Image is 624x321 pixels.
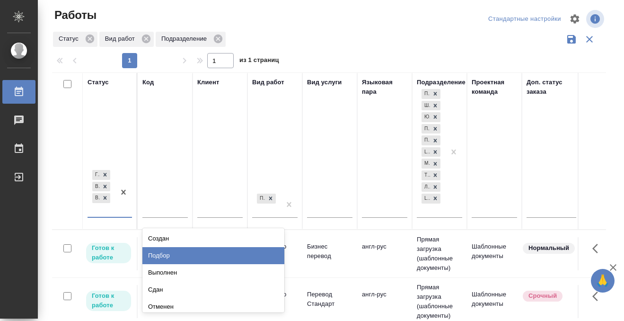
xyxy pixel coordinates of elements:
[239,54,279,68] span: из 1 страниц
[472,78,517,97] div: Проектная команда
[528,291,557,301] p: Срочный
[422,135,430,145] div: Проектная группа
[92,291,125,310] p: Готов к работе
[92,243,125,262] p: Готов к работе
[417,78,466,87] div: Подразделение
[362,78,407,97] div: Языковая пара
[257,194,265,204] div: Приёмка по качеству
[421,134,441,146] div: Прямая загрузка (шаблонные документы), Шаблонные документы, Юридический, Проектный офис, Проектна...
[85,290,132,312] div: Исполнитель может приступить к работе
[357,237,412,270] td: англ-рус
[421,158,441,169] div: Прямая загрузка (шаблонные документы), Шаблонные документы, Юридический, Проектный офис, Проектна...
[467,237,522,270] td: Шаблонные документы
[422,124,430,134] div: Проектный офис
[421,146,441,158] div: Прямая загрузка (шаблонные документы), Шаблонные документы, Юридический, Проектный офис, Проектна...
[422,101,430,111] div: Шаблонные документы
[252,78,284,87] div: Вид работ
[562,30,580,48] button: Сохранить фильтры
[422,147,430,157] div: LegalQA
[142,247,284,264] div: Подбор
[99,32,154,47] div: Вид работ
[92,170,100,180] div: Готов к работе
[421,169,441,181] div: Прямая загрузка (шаблонные документы), Шаблонные документы, Юридический, Проектный офис, Проектна...
[422,159,430,169] div: Медицинский
[307,290,352,309] p: Перевод Стандарт
[256,193,277,205] div: Приёмка по качеству
[421,193,441,205] div: Прямая загрузка (шаблонные документы), Шаблонные документы, Юридический, Проектный офис, Проектна...
[161,34,210,44] p: Подразделение
[307,242,352,261] p: Бизнес перевод
[142,230,284,247] div: Создан
[142,298,284,315] div: Отменен
[197,78,219,87] div: Клиент
[580,30,598,48] button: Сбросить фильтры
[595,271,611,291] span: 🙏
[421,111,441,123] div: Прямая загрузка (шаблонные документы), Шаблонные документы, Юридический, Проектный офис, Проектна...
[587,285,609,308] button: Здесь прячутся важные кнопки
[422,170,430,180] div: Технический
[156,32,226,47] div: Подразделение
[486,12,563,27] div: split button
[91,192,111,204] div: Готов к работе, В работе, В ожидании
[357,285,412,318] td: англ-рус
[586,10,606,28] span: Посмотреть информацию
[421,181,441,193] div: Прямая загрузка (шаблонные документы), Шаблонные документы, Юридический, Проектный офис, Проектна...
[422,182,430,192] div: Локализация
[587,237,609,260] button: Здесь прячутся важные кнопки
[85,242,132,264] div: Исполнитель может приступить к работе
[105,34,138,44] p: Вид работ
[421,88,441,100] div: Прямая загрузка (шаблонные документы), Шаблонные документы, Юридический, Проектный офис, Проектна...
[88,78,109,87] div: Статус
[421,123,441,135] div: Прямая загрузка (шаблонные документы), Шаблонные документы, Юридический, Проектный офис, Проектна...
[412,230,467,277] td: Прямая загрузка (шаблонные документы)
[422,89,430,99] div: Прямая загрузка (шаблонные документы)
[307,78,342,87] div: Вид услуги
[528,243,569,253] p: Нормальный
[92,182,100,192] div: В работе
[142,264,284,281] div: Выполнен
[59,34,82,44] p: Статус
[142,281,284,298] div: Сдан
[91,181,111,193] div: Готов к работе, В работе, В ожидании
[591,269,615,293] button: 🙏
[422,112,430,122] div: Юридический
[467,285,522,318] td: Шаблонные документы
[421,100,441,112] div: Прямая загрузка (шаблонные документы), Шаблонные документы, Юридический, Проектный офис, Проектна...
[422,194,430,204] div: LocQA
[92,193,100,203] div: В ожидании
[52,8,97,23] span: Работы
[53,32,97,47] div: Статус
[527,78,576,97] div: Доп. статус заказа
[91,169,111,181] div: Готов к работе, В работе, В ожидании
[142,78,154,87] div: Код
[563,8,586,30] span: Настроить таблицу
